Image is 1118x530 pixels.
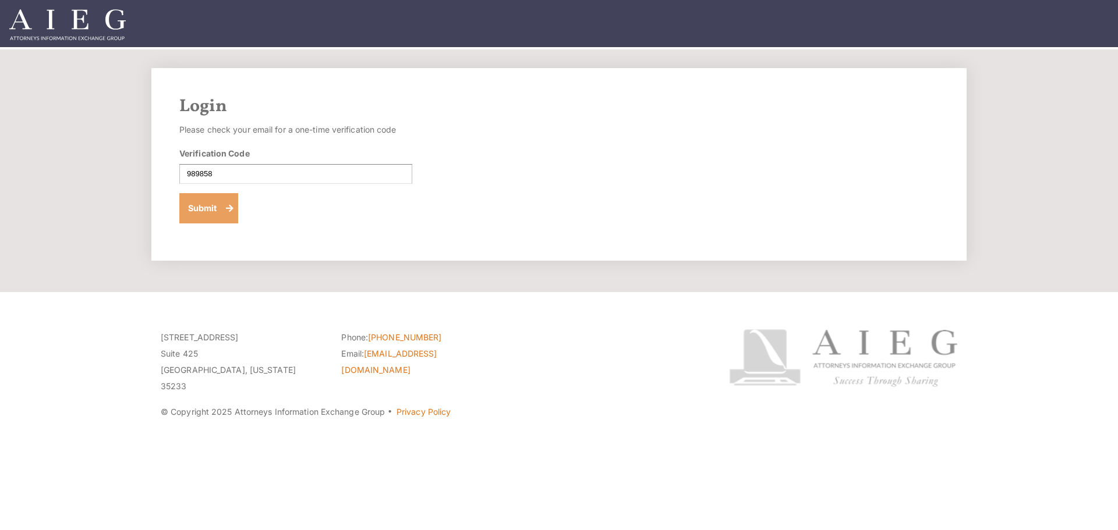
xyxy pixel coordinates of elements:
p: © Copyright 2025 Attorneys Information Exchange Group [161,404,685,420]
img: Attorneys Information Exchange Group [9,9,126,40]
span: · [387,411,392,417]
button: Submit [179,193,238,223]
p: [STREET_ADDRESS] Suite 425 [GEOGRAPHIC_DATA], [US_STATE] 35233 [161,329,324,394]
img: Attorneys Information Exchange Group logo [729,329,957,387]
li: Email: [341,346,504,378]
h2: Login [179,96,939,117]
li: Phone: [341,329,504,346]
p: Please check your email for a one-time verification code [179,122,412,138]
label: Verification Code [179,147,250,159]
a: [PHONE_NUMBER] [368,332,441,342]
a: Privacy Policy [397,407,451,417]
a: [EMAIL_ADDRESS][DOMAIN_NAME] [341,348,437,375]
